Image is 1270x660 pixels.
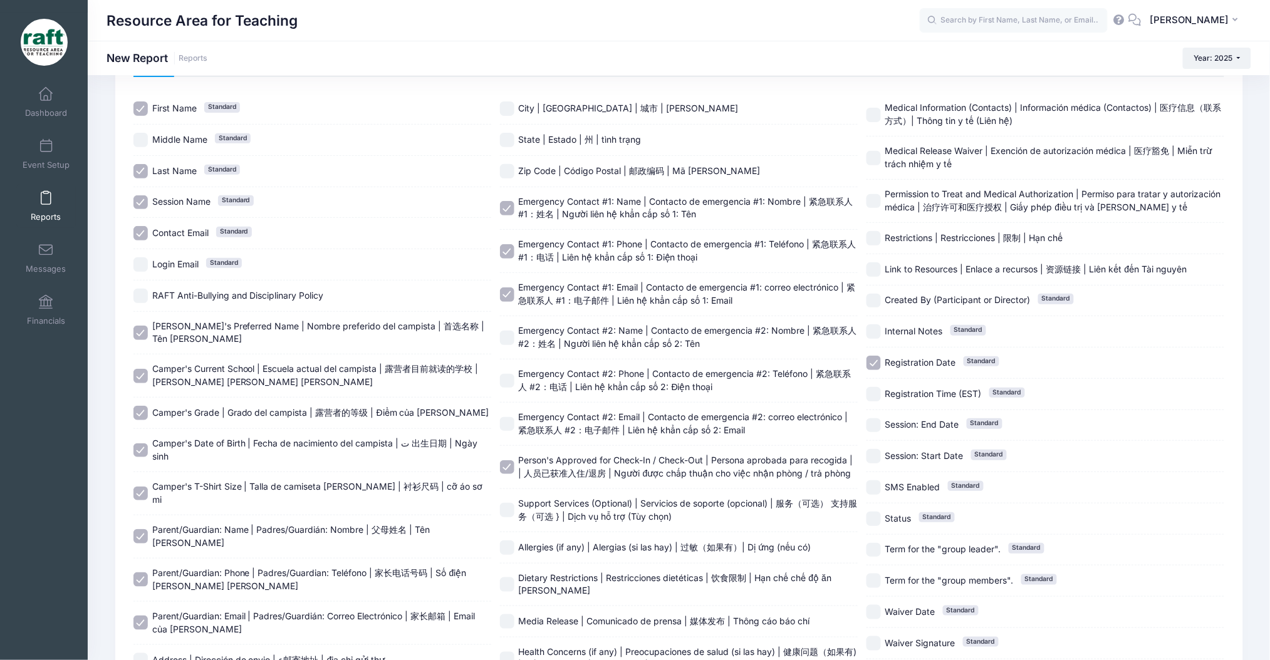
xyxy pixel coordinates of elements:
[133,226,148,240] input: Contact EmailStandard
[133,369,148,383] input: Camper's Current School | Escuela actual del campista | 露营者目前就读的学校 | [PERSON_NAME] [PERSON_NAME] ...
[107,51,207,64] h1: New Report
[216,227,252,237] span: Standard
[885,102,1222,126] span: Medical Information (Contacts) | Información médica (Contactos) | 医疗信息（联系方式）| Thông tin y tế (Liê...
[152,407,489,418] span: Camper's Grade | Grado del campista | 露营者的等级 | Điểm của [PERSON_NAME]
[867,151,881,165] input: Medical Release Waiver | Exención de autorización médica | 医疗豁免 | Miễn trừ trách nhiệm y tế
[500,101,514,116] input: City | [GEOGRAPHIC_DATA] | 城市 | [PERSON_NAME]
[519,411,848,435] span: Emergency Contact #2: Email | Contacto de emergencia #2: correo electrónico | 紧急联系人 #2：电子邮件 | Liê...
[500,201,514,215] input: Emergency Contact #1: Name | Contacto de emergencia #1: Nombre | 紧急联系人 #1：姓名 | Người liên hệ khẩn...
[21,19,68,66] img: Resource Area for Teaching
[152,103,197,113] span: First Name
[885,513,912,523] span: Status
[867,605,881,619] input: Waiver DateStandard
[885,388,982,399] span: Registration Time (EST)
[885,145,1212,169] span: Medical Release Waiver | Exención de autorización médica | 医疗豁免 | Miễn trừ trách nhiệm y tế
[885,606,935,617] span: Waiver Date
[885,482,940,492] span: SMS Enabled
[867,387,881,401] input: Registration Time (EST)Standard
[519,103,739,113] span: City | [GEOGRAPHIC_DATA] | 城市 | [PERSON_NAME]
[867,512,881,526] input: StatusStandard
[519,616,810,626] span: Media Release | Comunicado de prensa | 媒体发布 | Thông cáo báo chí
[1009,543,1044,553] span: Standard
[215,133,251,143] span: Standard
[867,108,881,122] input: Medical Information (Contacts) | Información médica (Contactos) | 医疗信息（联系方式）| Thông tin y tế (Liê...
[16,132,76,176] a: Event Setup
[867,294,881,308] input: Created By (Participant or Director)Standard
[133,195,148,210] input: Session NameStandard
[867,356,881,370] input: Registration DateStandard
[967,418,1002,428] span: Standard
[152,165,197,176] span: Last Name
[133,487,148,501] input: Camper's T-Shirt Size | Talla de camiseta [PERSON_NAME] | 衬衫尺码 | cỡ áo sơ mi
[885,294,1031,305] span: Created By (Participant or Director)
[133,101,148,116] input: First NameStandard
[885,419,959,430] span: Session: End Date
[519,325,857,349] span: Emergency Contact #2: Name | Contacto de emergencia #2: Nombre | 紧急联系人 #2：姓名 | Người liên hệ khẩn...
[204,165,240,175] span: Standard
[519,455,853,478] span: Person's Approved for Check-In / Check-Out | Persona aprobada para recogida | | 人员已获准入住/退房 | Ngườ...
[1038,294,1074,304] span: Standard
[152,363,479,387] span: Camper's Current School | Escuela actual del campista | 露营者目前就读的学校 | [PERSON_NAME] [PERSON_NAME] ...
[519,239,856,262] span: Emergency Contact #1: Phone | Contacto de emergencia #1: Teléfono | 紧急联系人 #1：电话 | Liên hệ khẩn cấ...
[16,184,76,228] a: Reports
[206,258,242,268] span: Standard
[133,164,148,178] input: Last NameStandard
[885,357,956,368] span: Registration Date
[500,577,514,592] input: Dietary Restrictions | Restricciones dietéticas | 饮食限制 | Hạn chế chế độ ăn [PERSON_NAME]
[963,637,999,647] span: Standard
[152,196,211,207] span: Session Name
[16,288,76,332] a: Financials
[519,542,811,552] span: Allergies (if any) | Alergias (si las hay) | 过敏（如果有）| Dị ứng (nếu có)
[519,498,858,522] span: Support Services (Optional) | Servicios de soporte (opcional) | 服务（可选） 支持服务（可选 } | Dịch vụ hỗ trợ...
[133,406,148,420] input: Camper's Grade | Grado del campista | 露营者的等级 | Điểm của [PERSON_NAME]
[519,282,856,306] span: Emergency Contact #1: Email | Contacto de emergencia #1: correo electrónico | 紧急联系人 #1：电子邮件 | Liê...
[500,244,514,259] input: Emergency Contact #1: Phone | Contacto de emergencia #1: Teléfono | 紧急联系人 #1：电话 | Liên hệ khẩn cấ...
[971,450,1007,460] span: Standard
[885,544,1001,554] span: Term for the "group leader".
[943,606,979,616] span: Standard
[133,133,148,147] input: Middle NameStandard
[867,324,881,339] input: Internal NotesStandard
[500,540,514,555] input: Allergies (if any) | Alergias (si las hay) | 过敏（如果有）| Dị ứng (nếu có)
[867,636,881,651] input: Waiver SignatureStandard
[133,289,148,303] input: RAFT Anti-Bullying and Disciplinary Policy
[885,326,943,336] span: Internal Notes
[500,374,514,388] input: Emergency Contact #2: Phone | Contacto de emergencia #2: Teléfono | 紧急联系人 #2：电话 | Liên hệ khẩn cấ...
[867,480,881,495] input: SMS EnabledStandard
[1142,6,1251,35] button: [PERSON_NAME]
[133,326,148,340] input: [PERSON_NAME]'s Preferred Name | Nombre preferido del campista | 首选名称 | Tên [PERSON_NAME]
[867,574,881,588] input: Term for the "group members".Standard
[500,287,514,302] input: Emergency Contact #1: Email | Contacto de emergencia #1: correo electrónico | 紧急联系人 #1：电子邮件 | Liê...
[133,616,148,630] input: Parent/Guardian: Email | Padres/Guardián: Correo Electrónico | 家长邮箱 | Email của [PERSON_NAME]
[1021,574,1057,584] span: Standard
[218,195,254,205] span: Standard
[519,134,642,145] span: State | Estado | 州 | tình trạng
[885,232,1063,243] span: Restrictions | Restricciones | 限制 | Hạn chế
[500,164,514,178] input: Zip Code | Código Postal | 邮政编码 | Mã [PERSON_NAME]
[867,194,881,209] input: Permission to Treat and Medical Authorization | Permiso para tratar y autorización médica | 治疗许可和...
[950,325,986,335] span: Standard
[867,418,881,433] input: Session: End DateStandard
[920,8,1108,33] input: Search by First Name, Last Name, or Email...
[1183,48,1251,69] button: Year: 2025
[885,264,1187,274] span: Link to Resources | Enlace a recursos | 资源链接 | Liên kết đến Tài nguyên
[31,212,61,222] span: Reports
[23,160,70,170] span: Event Setup
[152,567,467,591] span: Parent/Guardian: Phone | Padres/Guardian: Teléfono | 家长电话号码 | Số điện [PERSON_NAME] [PERSON_NAME]
[152,227,209,238] span: Contact Email
[885,188,1221,212] span: Permission to Treat and Medical Authorization | Permiso para tratar y autorización médica | 治疗许可和...
[885,637,955,648] span: Waiver Signature
[25,108,67,118] span: Dashboard
[519,572,832,596] span: Dietary Restrictions | Restricciones dietéticas | 饮食限制 | Hạn chế chế độ ăn [PERSON_NAME]
[519,165,761,176] span: Zip Code | Código Postal | 邮政编码 | Mã [PERSON_NAME]
[500,331,514,345] input: Emergency Contact #2: Name | Contacto de emergencia #2: Nombre | 紧急联系人 #2：姓名 | Người liên hệ khẩn...
[519,368,851,392] span: Emergency Contact #2: Phone | Contacto de emergencia #2: Teléfono | 紧急联系人 #2：电话 | Liên hệ khẩn cấ...
[27,316,65,326] span: Financials
[26,264,66,274] span: Messages
[867,543,881,557] input: Term for the "group leader".Standard
[867,231,881,245] input: Restrictions | Restricciones | 限制 | Hạn chế
[885,575,1014,585] span: Term for the "group members".
[989,388,1025,398] span: Standard
[500,417,514,431] input: Emergency Contact #2: Email | Contacto de emergencia #2: correo electrónico | 紧急联系人 #2：电子邮件 | Liê...
[500,460,514,475] input: Person's Approved for Check-In / Check-Out | Persona aprobada para recogida | | 人员已获准入住/退房 | Ngườ...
